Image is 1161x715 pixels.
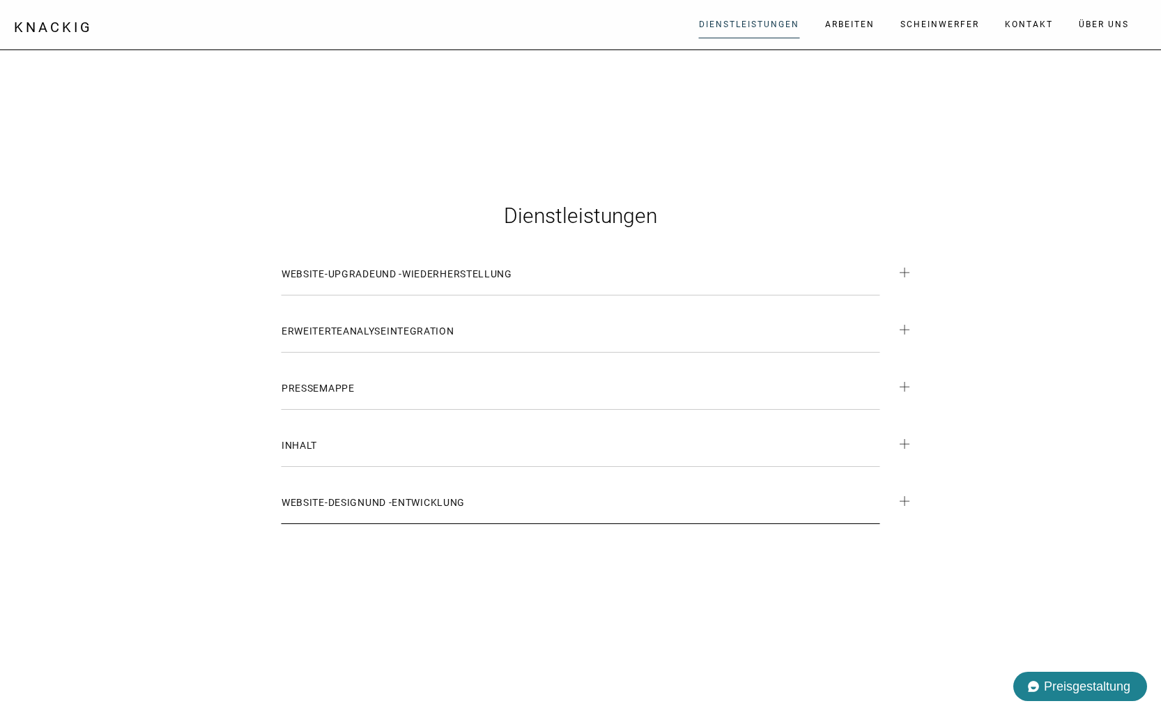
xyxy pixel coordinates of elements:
[1044,679,1130,693] font: Preisgestaltung
[343,325,454,337] font: Analyseintegration
[282,440,317,451] font: Inhalt
[282,497,365,508] font: Website-Design
[376,268,512,279] font: und -Wiederherstellung
[1071,3,1137,45] a: Über uns
[817,3,882,45] a: arbeiten
[365,497,465,508] font: und -Entwicklung
[893,3,987,45] a: Scheinwerfer
[504,203,657,228] font: Dienstleistungen
[282,268,376,279] font: Website-Upgrade
[997,3,1061,45] a: Kontakt
[282,383,355,394] font: Pressemappe
[691,3,807,45] a: Dienstleistungen
[14,11,93,39] a: knackig
[282,325,343,337] font: Erweiterte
